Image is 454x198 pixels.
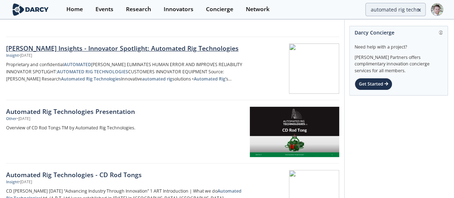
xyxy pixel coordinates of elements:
[17,116,30,122] div: • [DATE]
[167,76,172,82] strong: rig
[19,179,32,185] div: • [DATE]
[6,179,19,185] div: Insight
[64,61,91,68] strong: AUTOMATED
[57,69,84,75] strong: AUTOMATED
[6,43,244,53] div: [PERSON_NAME] Insights - Innovator Spotlight: Automated Rig Technologies
[94,76,121,82] strong: Technologies
[6,124,244,132] p: Overview of CD Rod Tongs TM by Automated Rig Technologies.
[6,107,244,116] div: Automated Rig Technologies Presentation
[142,76,166,82] strong: automated
[66,6,83,12] div: Home
[355,39,443,50] div: Need help with a project?
[164,6,193,12] div: Innovators
[219,76,225,82] strong: Rig
[439,31,443,34] img: information.svg
[6,100,339,164] a: Automated Rig Technologies Presentation Other •[DATE] Overview of CD Rod Tongs TM by Automated Ri...
[355,50,443,74] div: [PERSON_NAME] Partners offers complimentary innovation concierge services for all members.
[11,3,50,16] img: logo-wide.svg
[86,76,93,82] strong: Rig
[355,78,392,90] div: Get Started
[365,3,426,16] input: Advanced Search
[194,76,218,82] strong: Automated
[355,26,443,39] div: Darcy Concierge
[85,69,93,75] strong: RIG
[126,6,151,12] div: Research
[431,3,443,16] img: Profile
[6,170,244,179] div: Automated Rig Technologies - CD Rod Tongs
[19,53,32,59] div: • [DATE]
[6,53,19,59] div: Insight
[95,6,113,12] div: Events
[246,6,270,12] div: Network
[6,37,339,100] a: [PERSON_NAME] Insights - Innovator Spotlight: Automated Rig Technologies Insight •[DATE] Propriet...
[206,6,233,12] div: Concierge
[61,76,85,82] strong: Automated
[6,116,17,122] div: Other
[94,69,128,75] strong: TECHNOLOGIES
[6,61,244,83] p: Proprietary and confidential [PERSON_NAME] ELIMINATES HUMAN ERROR AND IMPROVES RELIABILITY INNOVA...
